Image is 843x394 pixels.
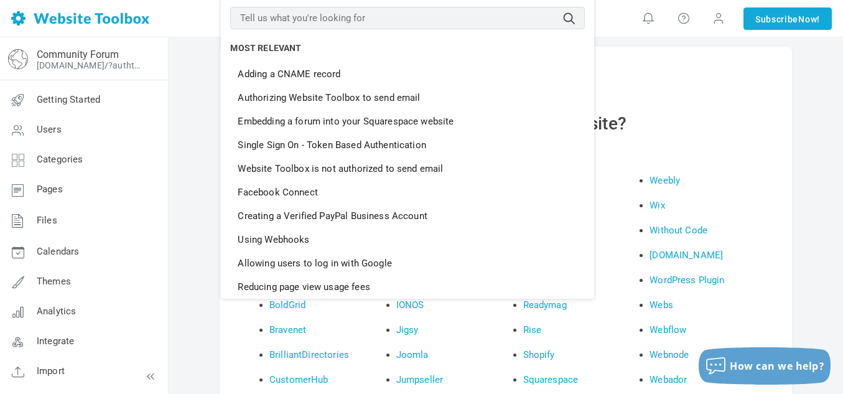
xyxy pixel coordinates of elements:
a: Facebook Connect [230,181,585,204]
a: Website Toolbox is not authorized to send email [230,157,585,181]
span: Getting Started [37,94,100,105]
a: Joomla [396,349,429,360]
a: Adding a CNAME record [230,62,585,86]
a: Authorizing Website Toolbox to send email [230,86,585,110]
a: Webs [650,299,673,311]
span: Integrate [37,335,74,347]
span: How can we help? [730,359,824,373]
span: Now! [798,12,820,26]
span: Calendars [37,246,79,257]
span: Files [37,215,57,226]
a: Creating a Verified PayPal Business Account [230,204,585,228]
a: Allowing users to log in with Google [230,251,585,275]
a: [DOMAIN_NAME]/?authtoken=bf1630cb515e6848d64c8a6042a74aec&rememberMe=1 [37,60,145,70]
a: Embedding a forum into your Squarespace website [230,110,585,133]
a: Shopify [523,349,555,360]
a: Single Sign On - Token Based Authentication [230,133,585,157]
span: Pages [37,184,63,195]
a: Using Webhooks [230,228,585,251]
a: Without Code [650,225,707,236]
a: Wix [650,200,664,211]
a: BrilliantDirectories [269,349,349,360]
img: globe-icon.png [8,49,28,69]
a: Community Forum [37,49,119,60]
a: Squarespace [523,374,579,385]
input: Tell us what you're looking for [230,7,585,29]
a: SubscribeNow! [743,7,832,30]
a: Jigsy [396,324,419,335]
a: Jumpseller [396,374,444,385]
span: Themes [37,276,71,287]
a: [DOMAIN_NAME] [650,250,723,261]
span: Categories [37,154,83,165]
span: Analytics [37,306,76,317]
a: Webflow [650,324,686,335]
button: How can we help? [699,347,831,385]
span: Import [37,365,65,377]
a: WordPress Plugin [650,274,724,286]
a: Weebly [650,175,680,186]
span: Users [37,124,62,135]
a: BoldGrid [269,299,305,311]
a: Bravenet [269,324,306,335]
a: Readymag [523,299,567,311]
h6: MOST RELEVANT [230,43,585,54]
a: Reducing page view usage fees [230,275,585,299]
a: Rise [523,324,542,335]
a: CustomerHub [269,374,328,385]
a: Webnode [650,349,689,360]
a: IONOS [396,299,424,311]
a: Webador [650,374,687,385]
